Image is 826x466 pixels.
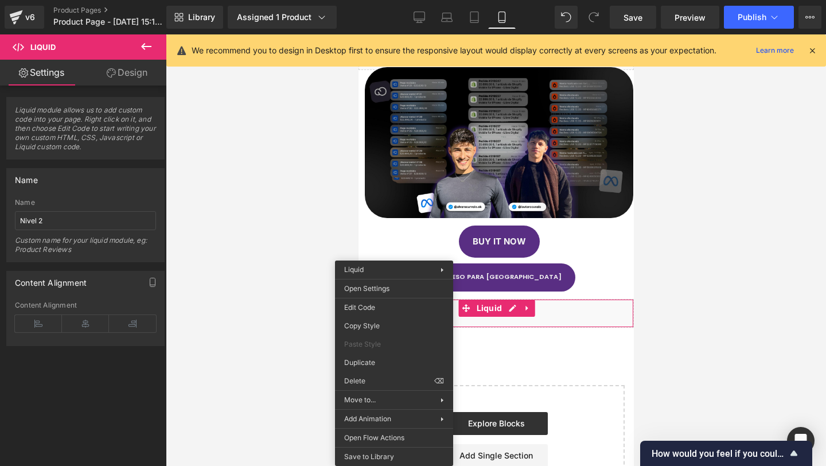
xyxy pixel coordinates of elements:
[652,448,787,459] span: How would you feel if you could no longer use GemPages?
[15,301,156,309] div: Content Alignment
[15,169,38,185] div: Name
[166,6,223,29] a: New Library
[100,191,181,223] button: Buy it now
[15,271,87,288] div: Content Alignment
[724,6,794,29] button: Publish
[344,339,444,349] span: Paste Style
[115,265,147,282] span: Liquid
[488,6,516,29] a: Mobile
[738,13,766,22] span: Publish
[461,6,488,29] a: Tablet
[344,395,441,405] span: Move to...
[751,44,798,57] a: Learn more
[85,60,169,86] a: Design
[30,42,56,52] span: Liquid
[53,17,163,26] span: Product Page - [DATE] 15:12:10
[15,199,156,207] div: Name
[624,11,642,24] span: Save
[661,6,719,29] a: Preview
[65,229,217,257] a: Acceso para [GEOGRAPHIC_DATA]
[344,302,444,313] span: Edit Code
[344,452,444,462] span: Save to Library
[86,378,189,401] a: Explore Blocks
[344,321,444,331] span: Copy Style
[15,106,156,159] span: Liquid module allows us to add custom code into your page. Right click on it, and then choose Edi...
[433,6,461,29] a: Laptop
[344,265,364,274] span: Liquid
[15,236,156,262] div: Custom name for your liquid module, eg: Product Reviews
[344,284,444,294] span: Open Settings
[23,10,37,25] div: v6
[344,414,441,424] span: Add Animation
[344,358,444,368] span: Duplicate
[582,6,605,29] button: Redo
[555,6,578,29] button: Undo
[798,6,821,29] button: More
[406,6,433,29] a: Desktop
[787,427,815,455] div: Open Intercom Messenger
[161,265,176,282] a: Expand / Collapse
[188,12,215,22] span: Library
[344,376,434,386] span: Delete
[675,11,706,24] span: Preview
[237,11,328,23] div: Assigned 1 Product
[53,6,185,15] a: Product Pages
[86,410,189,433] a: Add Single Section
[5,6,44,29] a: v6
[79,238,203,248] span: Acceso para [GEOGRAPHIC_DATA]
[344,433,444,443] span: Open Flow Actions
[652,446,801,460] button: Show survey - How would you feel if you could no longer use GemPages?
[434,376,444,386] span: ⌫
[192,44,716,57] p: We recommend you to design in Desktop first to ensure the responsive layout would display correct...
